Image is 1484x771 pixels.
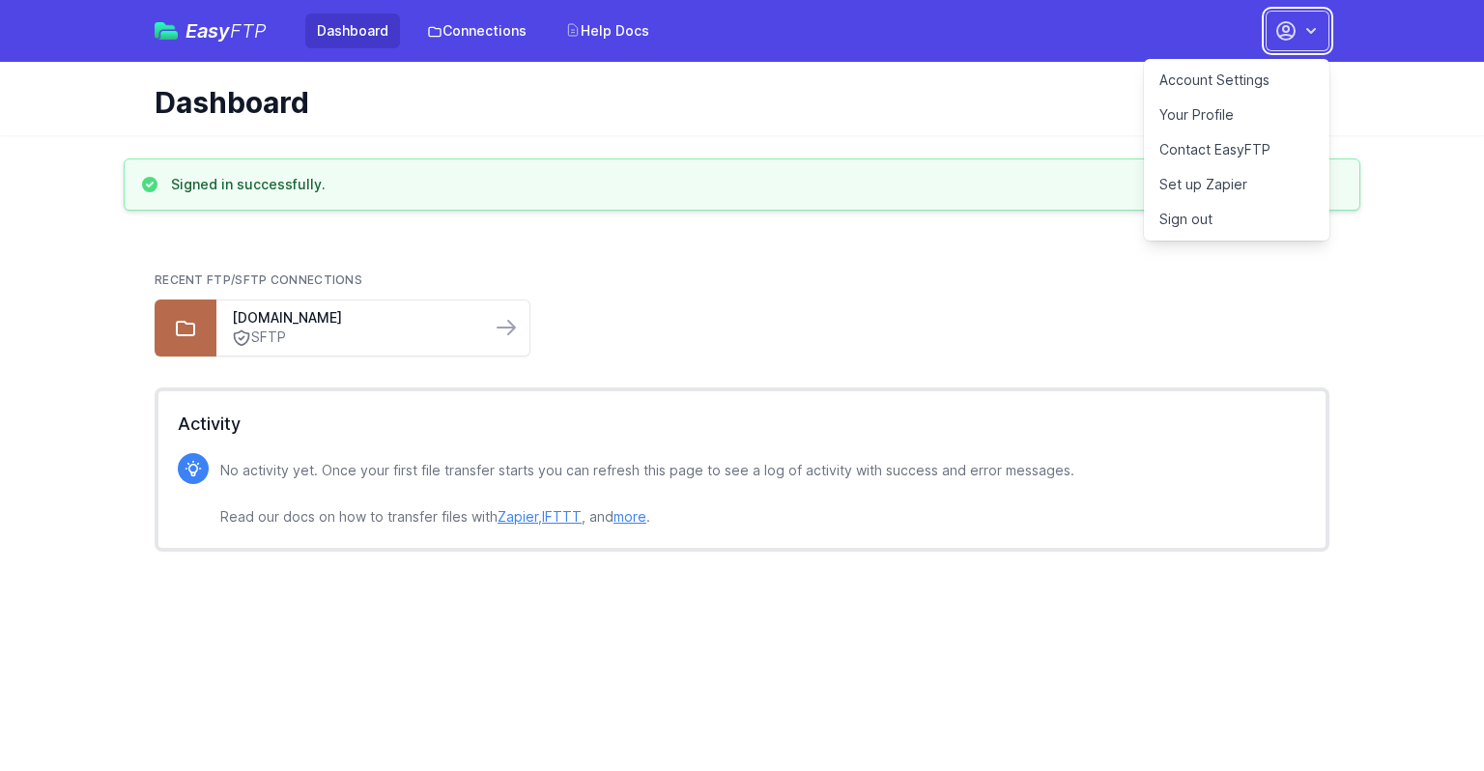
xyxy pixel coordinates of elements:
[1144,98,1329,132] a: Your Profile
[1144,202,1329,237] a: Sign out
[155,21,267,41] a: EasyFTP
[185,21,267,41] span: Easy
[232,328,475,348] a: SFTP
[171,175,326,194] h3: Signed in successfully.
[1144,132,1329,167] a: Contact EasyFTP
[542,508,582,525] a: IFTTT
[178,411,1306,438] h2: Activity
[155,22,178,40] img: easyftp_logo.png
[305,14,400,48] a: Dashboard
[232,308,475,328] a: [DOMAIN_NAME]
[155,85,1314,120] h1: Dashboard
[498,508,538,525] a: Zapier
[155,272,1329,288] h2: Recent FTP/SFTP Connections
[1144,167,1329,202] a: Set up Zapier
[415,14,538,48] a: Connections
[554,14,661,48] a: Help Docs
[220,459,1074,528] p: No activity yet. Once your first file transfer starts you can refresh this page to see a log of a...
[614,508,646,525] a: more
[230,19,267,43] span: FTP
[1387,674,1461,748] iframe: Drift Widget Chat Controller
[1144,63,1329,98] a: Account Settings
